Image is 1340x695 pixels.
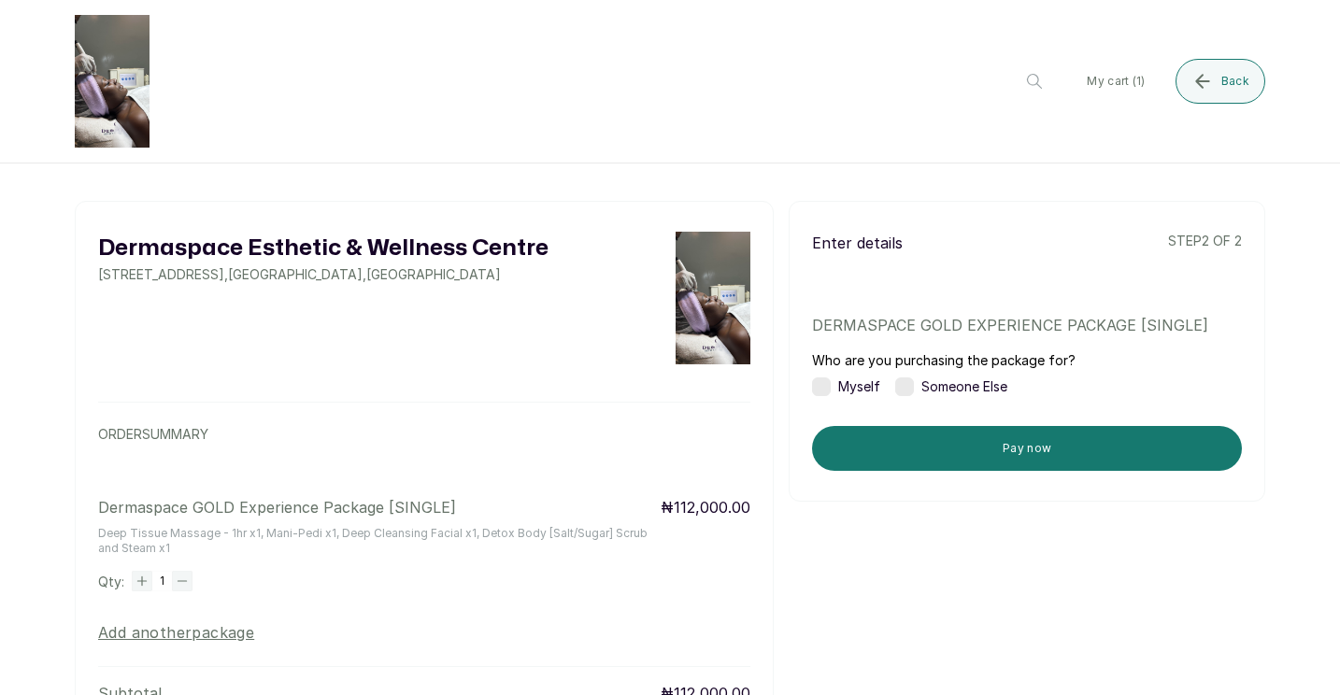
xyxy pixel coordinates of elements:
[812,426,1242,471] button: Pay now
[1221,74,1249,89] span: Back
[98,232,549,265] h2: Dermaspace Esthetic & Wellness Centre
[838,377,880,396] span: Myself
[661,496,750,591] p: ₦112,000.00
[812,351,1076,370] label: Who are you purchasing the package for?
[1168,232,1242,254] p: step 2 of 2
[98,573,124,591] p: Qty:
[98,496,661,518] p: Dermaspace GOLD Experience Package [SINGLE]
[160,574,164,589] p: 1
[1072,59,1160,104] button: My cart (1)
[921,377,1007,396] span: Someone Else
[676,232,750,364] img: business logo
[98,621,254,644] button: Add anotherpackage
[98,425,750,444] p: ORDER SUMMARY
[812,232,903,254] p: Enter details
[98,265,549,284] p: [STREET_ADDRESS] , [GEOGRAPHIC_DATA] , [GEOGRAPHIC_DATA]
[812,314,1242,336] p: Dermaspace GOLD Experience Package [SINGLE]
[98,526,661,556] p: Deep Tissue Massage - 1hr x1, Mani-Pedi x1, Deep Cleansing Facial x1, Detox Body [Salt/Sugar] Scr...
[75,15,150,148] img: business logo
[1176,59,1265,104] button: Back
